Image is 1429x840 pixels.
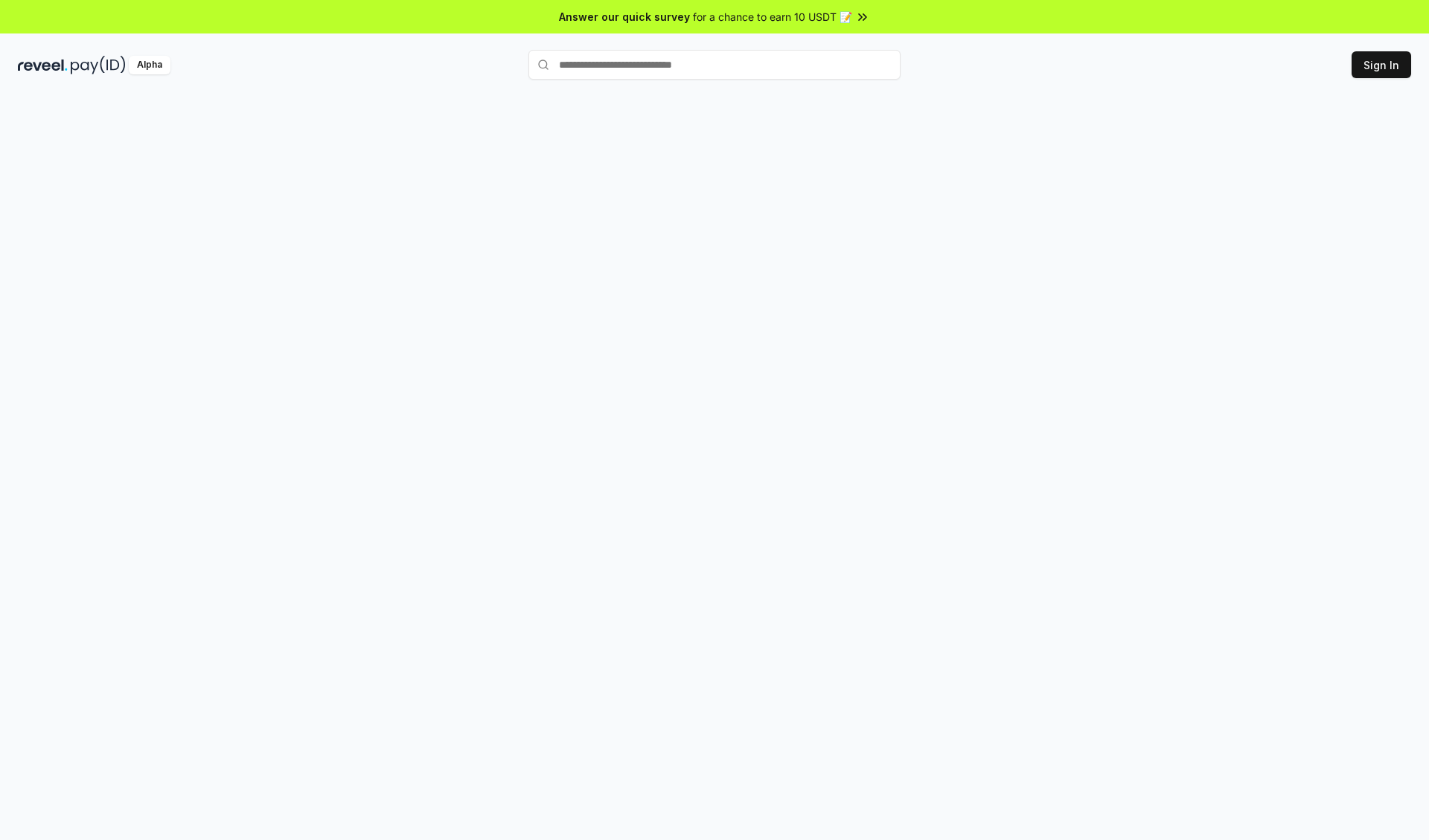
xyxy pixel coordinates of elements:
span: Answer our quick survey [559,9,690,25]
img: pay_id [71,56,126,74]
img: reveel_dark [18,56,68,74]
button: Sign In [1352,51,1411,78]
span: for a chance to earn 10 USDT 📝 [693,9,852,25]
div: Alpha [129,56,170,74]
